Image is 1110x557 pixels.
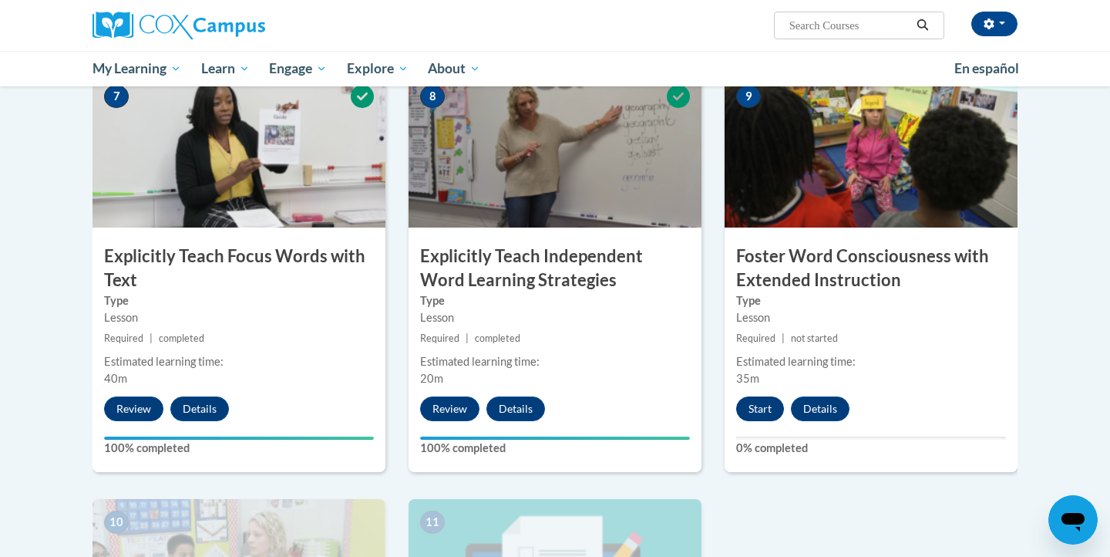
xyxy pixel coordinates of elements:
[201,59,250,78] span: Learn
[420,333,459,344] span: Required
[420,292,690,309] label: Type
[92,245,385,292] h3: Explicitly Teach Focus Words with Text
[736,372,759,385] span: 35m
[104,437,374,440] div: Your progress
[791,397,849,421] button: Details
[466,333,469,344] span: |
[409,245,701,292] h3: Explicitly Teach Independent Word Learning Strategies
[92,12,265,39] img: Cox Campus
[92,12,385,39] a: Cox Campus
[104,397,163,421] button: Review
[337,51,419,86] a: Explore
[104,440,374,457] label: 100% completed
[486,397,545,421] button: Details
[420,353,690,370] div: Estimated learning time:
[104,292,374,309] label: Type
[420,440,690,457] label: 100% completed
[475,333,520,344] span: completed
[954,60,1019,76] span: En español
[191,51,260,86] a: Learn
[92,59,181,78] span: My Learning
[428,59,480,78] span: About
[159,333,204,344] span: completed
[944,52,1029,85] a: En español
[736,85,761,108] span: 9
[736,397,784,421] button: Start
[736,333,775,344] span: Required
[104,353,374,370] div: Estimated learning time:
[725,73,1017,228] img: Course Image
[92,73,385,228] img: Course Image
[971,12,1017,36] button: Account Settings
[104,333,143,344] span: Required
[69,51,1041,86] div: Main menu
[420,437,690,440] div: Your progress
[104,511,129,534] span: 10
[170,397,229,421] button: Details
[150,333,153,344] span: |
[420,309,690,326] div: Lesson
[104,85,129,108] span: 7
[911,16,934,35] button: Search
[259,51,337,86] a: Engage
[420,372,443,385] span: 20m
[420,511,445,534] span: 11
[347,59,409,78] span: Explore
[1048,495,1098,545] iframe: Button to launch messaging window
[788,16,911,35] input: Search Courses
[409,73,701,228] img: Course Image
[419,51,491,86] a: About
[104,372,127,385] span: 40m
[420,85,445,108] span: 8
[736,440,1006,457] label: 0% completed
[82,51,191,86] a: My Learning
[736,309,1006,326] div: Lesson
[782,333,785,344] span: |
[104,309,374,326] div: Lesson
[269,59,327,78] span: Engage
[736,292,1006,309] label: Type
[420,397,479,421] button: Review
[725,245,1017,292] h3: Foster Word Consciousness with Extended Instruction
[791,333,838,344] span: not started
[736,353,1006,370] div: Estimated learning time:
